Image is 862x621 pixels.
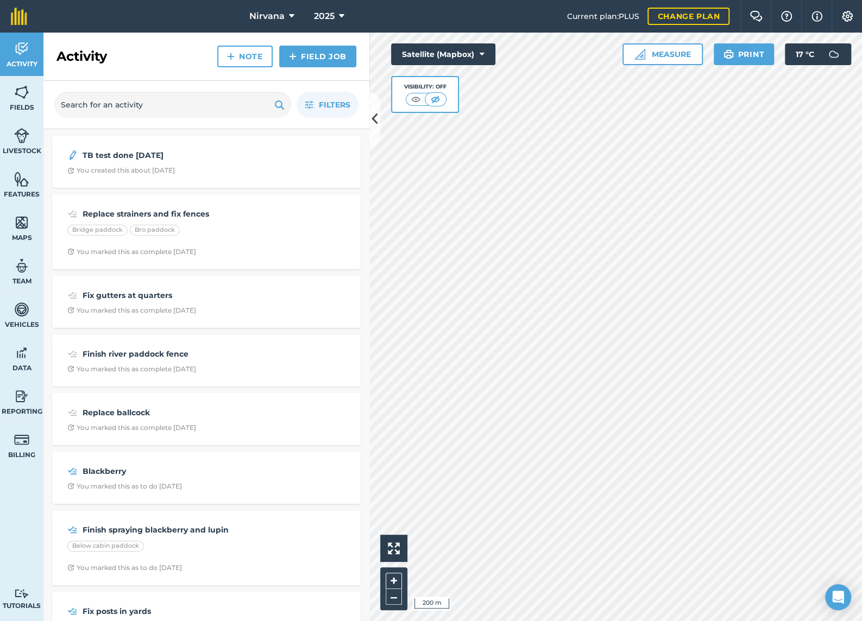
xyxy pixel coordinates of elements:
[83,289,255,301] strong: Fix gutters at quarters
[130,225,180,236] div: Bro paddock
[319,99,350,111] span: Filters
[297,92,358,118] button: Filters
[67,365,74,372] img: Clock with arrow pointing clockwise
[83,407,255,419] strong: Replace ballcock
[314,10,335,23] span: 2025
[59,282,354,321] a: Fix gutters at quartersClock with arrow pointing clockwiseYou marked this as complete [DATE]
[67,307,74,314] img: Clock with arrow pointing clockwise
[67,424,74,431] img: Clock with arrow pointing clockwise
[429,94,442,105] img: svg+xml;base64,PHN2ZyB4bWxucz0iaHR0cDovL3d3dy53My5vcmcvMjAwMC9zdmciIHdpZHRoPSI1MCIgaGVpZ2h0PSI0MC...
[825,584,851,610] div: Open Intercom Messenger
[811,10,822,23] img: svg+xml;base64,PHN2ZyB4bWxucz0iaHR0cDovL3d3dy53My5vcmcvMjAwMC9zdmciIHdpZHRoPSIxNyIgaGVpZ2h0PSIxNy...
[67,289,78,302] img: svg+xml;base64,PD94bWwgdmVyc2lvbj0iMS4wIiBlbmNvZGluZz0idXRmLTgiPz4KPCEtLSBHZW5lcmF0b3I6IEFkb2JlIE...
[67,564,74,571] img: Clock with arrow pointing clockwise
[14,84,29,100] img: svg+xml;base64,PHN2ZyB4bWxucz0iaHR0cDovL3d3dy53My5vcmcvMjAwMC9zdmciIHdpZHRoPSI1NiIgaGVpZ2h0PSI2MC...
[404,83,446,91] div: Visibility: Off
[14,345,29,361] img: svg+xml;base64,PD94bWwgdmVyc2lvbj0iMS4wIiBlbmNvZGluZz0idXRmLTgiPz4KPCEtLSBHZW5lcmF0b3I6IEFkb2JlIE...
[83,524,255,536] strong: Finish spraying blackberry and lupin
[723,48,734,61] img: svg+xml;base64,PHN2ZyB4bWxucz0iaHR0cDovL3d3dy53My5vcmcvMjAwMC9zdmciIHdpZHRoPSIxOSIgaGVpZ2h0PSIyNC...
[567,10,639,22] span: Current plan : PLUS
[409,94,423,105] img: svg+xml;base64,PHN2ZyB4bWxucz0iaHR0cDovL3d3dy53My5vcmcvMjAwMC9zdmciIHdpZHRoPSI1MCIgaGVpZ2h0PSI0MC...
[14,588,29,599] img: svg+xml;base64,PD94bWwgdmVyc2lvbj0iMS4wIiBlbmNvZGluZz0idXRmLTgiPz4KPCEtLSBHZW5lcmF0b3I6IEFkb2JlIE...
[14,128,29,144] img: svg+xml;base64,PD94bWwgdmVyc2lvbj0iMS4wIiBlbmNvZGluZz0idXRmLTgiPz4KPCEtLSBHZW5lcmF0b3I6IEFkb2JlIE...
[67,225,128,236] div: Bridge paddock
[67,541,144,552] div: Below cabin paddock
[217,46,273,67] a: Note
[83,348,255,360] strong: Finish river paddock fence
[823,43,845,65] img: svg+xml;base64,PD94bWwgdmVyc2lvbj0iMS4wIiBlbmNvZGluZz0idXRmLTgiPz4KPCEtLSBHZW5lcmF0b3I6IEFkb2JlIE...
[227,50,235,63] img: svg+xml;base64,PHN2ZyB4bWxucz0iaHR0cDovL3d3dy53My5vcmcvMjAwMC9zdmciIHdpZHRoPSIxNCIgaGVpZ2h0PSIyNC...
[780,11,793,22] img: A question mark icon
[83,465,255,477] strong: Blackberry
[388,542,400,554] img: Four arrows, one pointing top left, one top right, one bottom right and the last bottom left
[59,341,354,380] a: Finish river paddock fenceClock with arrow pointing clockwiseYou marked this as complete [DATE]
[386,573,402,589] button: +
[67,523,78,536] img: svg+xml;base64,PD94bWwgdmVyc2lvbj0iMS4wIiBlbmNvZGluZz0idXRmLTgiPz4KPCEtLSBHZW5lcmF0b3I6IEFkb2JlIE...
[622,43,703,65] button: Measure
[56,48,107,65] h2: Activity
[67,482,182,491] div: You marked this as to do [DATE]
[11,8,27,25] img: fieldmargin Logo
[796,43,814,65] span: 17 ° C
[14,388,29,404] img: svg+xml;base64,PD94bWwgdmVyc2lvbj0iMS4wIiBlbmNvZGluZz0idXRmLTgiPz4KPCEtLSBHZW5lcmF0b3I6IEFkb2JlIE...
[67,149,78,162] img: svg+xml;base64,PD94bWwgdmVyc2lvbj0iMS4wIiBlbmNvZGluZz0idXRmLTgiPz4KPCEtLSBHZW5lcmF0b3I6IEFkb2JlIE...
[67,347,78,360] img: svg+xml;base64,PD94bWwgdmVyc2lvbj0iMS4wIiBlbmNvZGluZz0idXRmLTgiPz4KPCEtLSBHZW5lcmF0b3I6IEFkb2JlIE...
[83,149,255,161] strong: TB test done [DATE]
[279,46,356,67] a: Field Job
[647,8,729,25] a: Change plan
[59,201,354,263] a: Replace strainers and fix fencesBridge paddockBro paddockClock with arrow pointing clockwiseYou m...
[67,563,182,572] div: You marked this as to do [DATE]
[67,423,196,432] div: You marked this as complete [DATE]
[67,248,74,255] img: Clock with arrow pointing clockwise
[750,11,763,22] img: Two speech bubbles overlapping with the left bubble in the forefront
[67,483,74,490] img: Clock with arrow pointing clockwise
[14,432,29,448] img: svg+xml;base64,PD94bWwgdmVyc2lvbj0iMS4wIiBlbmNvZGluZz0idXRmLTgiPz4KPCEtLSBHZW5lcmF0b3I6IEFkb2JlIE...
[289,50,297,63] img: svg+xml;base64,PHN2ZyB4bWxucz0iaHR0cDovL3d3dy53My5vcmcvMjAwMC9zdmciIHdpZHRoPSIxNCIgaGVpZ2h0PSIyNC...
[83,605,255,617] strong: Fix posts in yards
[59,517,354,579] a: Finish spraying blackberry and lupinBelow cabin paddockClock with arrow pointing clockwiseYou mar...
[67,306,196,315] div: You marked this as complete [DATE]
[14,258,29,274] img: svg+xml;base64,PD94bWwgdmVyc2lvbj0iMS4wIiBlbmNvZGluZz0idXRmLTgiPz4KPCEtLSBHZW5lcmF0b3I6IEFkb2JlIE...
[54,92,291,118] input: Search for an activity
[67,365,196,373] div: You marked this as complete [DATE]
[714,43,775,65] button: Print
[59,142,354,181] a: TB test done [DATE]Clock with arrow pointing clockwiseYou created this about [DATE]
[841,11,854,22] img: A cog icon
[59,458,354,497] a: BlackberryClock with arrow pointing clockwiseYou marked this as to do [DATE]
[391,43,495,65] button: Satellite (Mapbox)
[67,406,78,419] img: svg+xml;base64,PD94bWwgdmVyc2lvbj0iMS4wIiBlbmNvZGluZz0idXRmLTgiPz4KPCEtLSBHZW5lcmF0b3I6IEFkb2JlIE...
[634,49,645,60] img: Ruler icon
[386,589,402,605] button: –
[67,166,175,175] div: You created this about [DATE]
[14,214,29,231] img: svg+xml;base64,PHN2ZyB4bWxucz0iaHR0cDovL3d3dy53My5vcmcvMjAwMC9zdmciIHdpZHRoPSI1NiIgaGVpZ2h0PSI2MC...
[67,465,78,478] img: svg+xml;base64,PD94bWwgdmVyc2lvbj0iMS4wIiBlbmNvZGluZz0idXRmLTgiPz4KPCEtLSBHZW5lcmF0b3I6IEFkb2JlIE...
[249,10,285,23] span: Nirvana
[67,248,196,256] div: You marked this as complete [DATE]
[14,41,29,57] img: svg+xml;base64,PD94bWwgdmVyc2lvbj0iMS4wIiBlbmNvZGluZz0idXRmLTgiPz4KPCEtLSBHZW5lcmF0b3I6IEFkb2JlIE...
[83,208,255,220] strong: Replace strainers and fix fences
[785,43,851,65] button: 17 °C
[274,98,285,111] img: svg+xml;base64,PHN2ZyB4bWxucz0iaHR0cDovL3d3dy53My5vcmcvMjAwMC9zdmciIHdpZHRoPSIxOSIgaGVpZ2h0PSIyNC...
[67,167,74,174] img: Clock with arrow pointing clockwise
[67,605,78,618] img: svg+xml;base64,PD94bWwgdmVyc2lvbj0iMS4wIiBlbmNvZGluZz0idXRmLTgiPz4KPCEtLSBHZW5lcmF0b3I6IEFkb2JlIE...
[14,171,29,187] img: svg+xml;base64,PHN2ZyB4bWxucz0iaHR0cDovL3d3dy53My5vcmcvMjAwMC9zdmciIHdpZHRoPSI1NiIgaGVpZ2h0PSI2MC...
[14,301,29,318] img: svg+xml;base64,PD94bWwgdmVyc2lvbj0iMS4wIiBlbmNvZGluZz0idXRmLTgiPz4KPCEtLSBHZW5lcmF0b3I6IEFkb2JlIE...
[59,400,354,439] a: Replace ballcockClock with arrow pointing clockwiseYou marked this as complete [DATE]
[67,207,78,220] img: svg+xml;base64,PD94bWwgdmVyc2lvbj0iMS4wIiBlbmNvZGluZz0idXRmLTgiPz4KPCEtLSBHZW5lcmF0b3I6IEFkb2JlIE...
